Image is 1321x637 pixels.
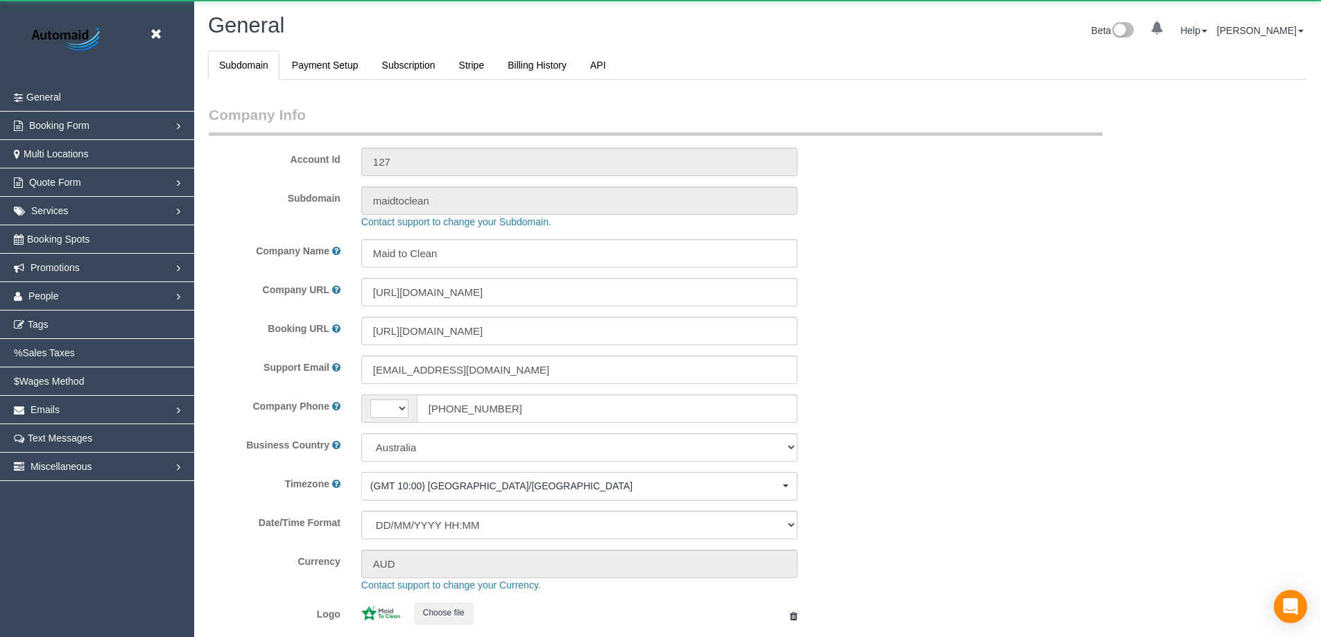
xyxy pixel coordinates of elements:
span: Promotions [31,262,80,273]
label: Account Id [198,148,351,166]
label: Currency [198,550,351,568]
a: Stripe [448,51,496,80]
span: Emails [31,404,60,415]
ol: Choose Timezone [361,472,798,500]
label: Date/Time Format [198,511,351,530]
label: Support Email [264,360,329,374]
span: Booking Form [29,120,89,131]
span: General [26,91,61,103]
div: Contact support to change your Subdomain. [351,215,1266,229]
legend: Company Info [209,105,1103,136]
div: Open Intercom Messenger [1274,590,1307,623]
span: Multi Locations [24,148,88,159]
span: Text Messages [28,433,92,444]
a: Payment Setup [281,51,370,80]
label: Timezone [285,477,329,491]
label: Booking URL [268,322,329,335]
a: Billing History [497,51,578,80]
a: Help [1180,25,1207,36]
span: People [28,290,59,302]
span: General [208,13,284,37]
label: Logo [198,602,351,621]
a: API [579,51,617,80]
a: Beta [1091,25,1134,36]
span: Wages Method [19,376,85,387]
span: Sales Taxes [22,347,74,358]
img: New interface [1111,22,1134,40]
span: Tags [28,319,49,330]
img: 367b4035868b057e955216826a9f17c862141b21.jpeg [361,605,400,620]
label: Subdomain [198,186,351,205]
span: Miscellaneous [31,461,92,472]
label: Business Country [246,438,329,452]
span: (GMT 10:00) [GEOGRAPHIC_DATA]/[GEOGRAPHIC_DATA] [370,479,780,493]
span: Booking Spots [27,234,89,245]
div: Contact support to change your Currency. [351,578,1266,592]
a: [PERSON_NAME] [1217,25,1304,36]
button: (GMT 10:00) [GEOGRAPHIC_DATA]/[GEOGRAPHIC_DATA] [361,472,798,500]
span: Services [31,205,69,216]
label: Company Name [256,244,329,258]
label: Company Phone [253,399,329,413]
a: Subdomain [208,51,279,80]
span: Quote Form [29,177,81,188]
label: Company URL [263,283,329,297]
img: Automaid Logo [24,24,111,55]
a: Subscription [371,51,447,80]
button: Choose file [414,602,474,624]
input: Phone [417,394,798,423]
